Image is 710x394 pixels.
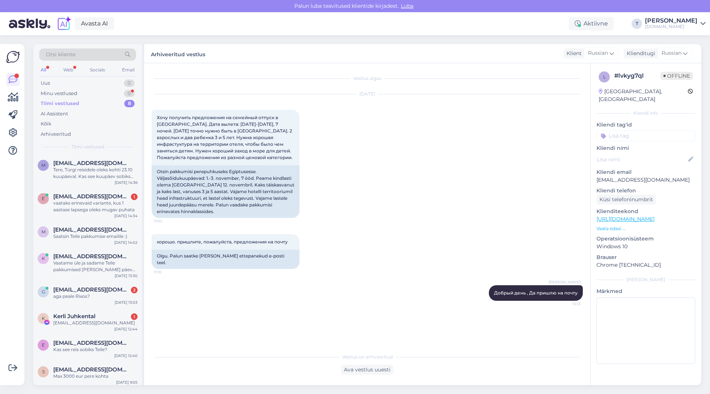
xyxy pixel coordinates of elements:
span: Russian [662,49,682,57]
div: All [39,65,48,75]
a: [URL][DOMAIN_NAME] [596,216,655,222]
span: хорошо. пришлите, пожалуйста, предложения на почту [157,239,288,245]
p: [EMAIL_ADDRESS][DOMAIN_NAME] [596,176,695,184]
div: [DATE] 14:36 [115,180,138,185]
div: Aktiivne [569,17,614,30]
span: K [42,316,45,321]
div: [DATE] 9:05 [116,380,138,385]
div: [PERSON_NAME] [645,18,697,24]
span: kiri.katrinile84@gmail.com [53,253,130,260]
span: [PERSON_NAME] [549,279,581,285]
span: M [41,162,45,168]
div: [DATE] 12:40 [114,353,138,358]
span: S [42,369,45,374]
div: [DATE] [152,91,583,97]
img: explore-ai [56,16,72,31]
div: aga peale Rixos? [53,293,138,300]
p: Kliendi tag'id [596,121,695,129]
p: Kliendi telefon [596,187,695,195]
span: k [42,256,45,261]
span: Vestlus on arhiveeritud [342,354,393,360]
div: 0 [124,90,135,97]
div: Max 3000 eur pere kohta [53,373,138,380]
span: Хочу получить предложения на семейный отпуск в [GEOGRAPHIC_DATA]. Дата вылета: [DATE]-[DATE], 7 н... [157,115,293,160]
p: Operatsioonisüsteem [596,235,695,243]
span: gulijevaa@gmail.com [53,286,130,293]
div: [PERSON_NAME] [596,276,695,283]
span: Mirjam.perendi@gmail.com [53,160,130,166]
div: [DATE] 14:34 [114,213,138,219]
p: Kliendi nimi [596,144,695,152]
span: g [42,289,45,294]
span: Добрый день , Да пришлю на почту [494,290,578,296]
div: Kõik [41,120,51,128]
div: [DATE] 13:03 [115,300,138,305]
span: elisemariesommer@gmail.com [53,193,130,200]
span: e [42,196,45,201]
div: Saatsin Teile pakkumise emailile :) [53,233,138,240]
div: 1 [131,313,138,320]
span: Tiimi vestlused [71,144,104,150]
div: Küsi telefoninumbrit [596,195,656,205]
p: Windows 10 [596,243,695,250]
div: Kliendi info [596,110,695,117]
div: 1 [131,193,138,200]
p: Klienditeekond [596,208,695,215]
span: l [603,74,606,80]
span: m [41,229,45,235]
div: Vestlus algas [152,75,583,82]
div: Ava vestlus uuesti [341,365,393,375]
div: Olgu. Palun saatke [PERSON_NAME] ettepanekud e-posti teel. [152,250,300,269]
span: 12:13 [553,301,581,307]
span: Luba [399,3,416,9]
div: [DATE] 13:30 [115,273,138,279]
div: Klient [564,50,582,57]
a: Avasta AI [75,17,114,30]
div: Minu vestlused [41,90,77,97]
span: Russian [588,49,608,57]
p: Brauser [596,253,695,261]
div: Tiimi vestlused [41,100,79,107]
span: Sireli.pilpak@mail.ee [53,366,130,373]
div: 2 [131,287,138,293]
span: Offline [660,72,693,80]
span: 11:02 [154,218,182,224]
div: Tere, Türgi reisidele oleks kohti 23.10 kuupäeval. Kas see kuupäev sobiks Teile? [53,166,138,180]
img: Askly Logo [6,50,20,64]
input: Lisa nimi [597,155,687,164]
div: 8 [124,100,135,107]
div: Socials [88,65,106,75]
div: # lvkyg7ql [614,71,660,80]
p: Vaata edasi ... [596,225,695,232]
div: Uus [41,80,50,87]
div: Web [62,65,75,75]
p: Märkmed [596,287,695,295]
div: Otsin pakkumisi perepuhkuseks Egiptusesse. Väljasõidukuupäevad: 1.-3. november, 7 ööd. Peame kind... [152,165,300,218]
div: AI Assistent [41,110,68,118]
span: e [42,342,45,348]
span: Otsi kliente [46,51,75,58]
span: maarjaw@gmail.com [53,226,130,233]
div: Arhiveeritud [41,131,71,138]
div: [GEOGRAPHIC_DATA], [GEOGRAPHIC_DATA] [599,88,688,103]
div: Klienditugi [624,50,655,57]
label: Arhiveeritud vestlus [151,48,205,58]
div: Kas see reis sobiks Teile? [53,346,138,353]
div: vaataks erinevaid variante, kus 1 aastase lapsega oleks mugav puhata [53,200,138,213]
div: 0 [124,80,135,87]
div: Email [121,65,136,75]
div: [EMAIL_ADDRESS][DOMAIN_NAME] [53,320,138,326]
div: [DOMAIN_NAME] [645,24,697,30]
div: T [632,18,642,29]
a: [PERSON_NAME][DOMAIN_NAME] [645,18,706,30]
p: Chrome [TECHNICAL_ID] [596,261,695,269]
span: eneliigus@gmail.com [53,340,130,346]
span: 11:10 [154,269,182,275]
input: Lisa tag [596,130,695,141]
div: [DATE] 14:02 [114,240,138,245]
p: Kliendi email [596,168,695,176]
div: Vaatame üle ja sadame Teile pakkumised [PERSON_NAME] päeva jooksul emailile. [53,260,138,273]
div: [DATE] 12:44 [114,326,138,332]
span: Kerli Juhkental [53,313,95,320]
